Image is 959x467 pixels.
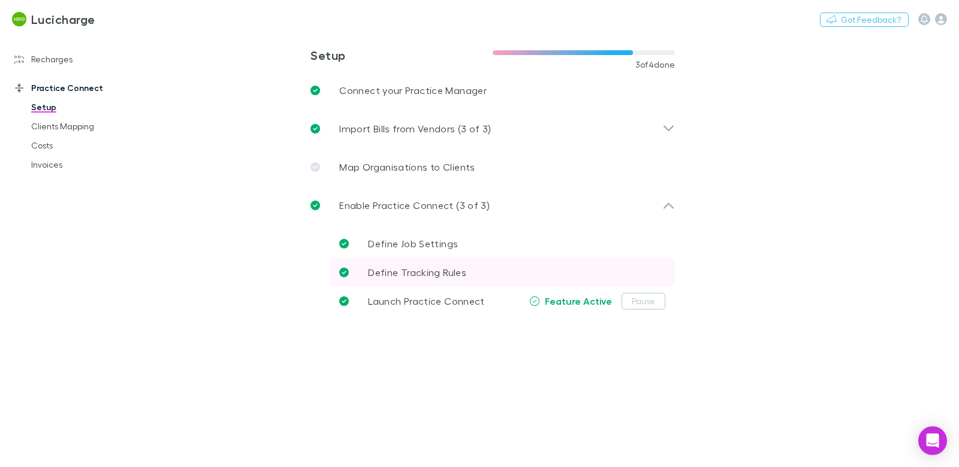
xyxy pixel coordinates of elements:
a: Recharges [2,50,149,69]
h3: Setup [310,48,493,62]
button: Pause [622,293,665,310]
a: Costs [19,136,149,155]
a: Map Organisations to Clients [301,148,684,186]
span: Define Tracking Rules [368,266,466,278]
span: Launch Practice Connect [368,295,484,307]
button: Got Feedback? [820,13,909,27]
p: Connect your Practice Manager [339,83,487,98]
a: Setup [19,98,149,117]
h3: Lucicharge [31,12,95,26]
div: Open Intercom Messenger [918,426,947,455]
img: Lucicharge's Logo [12,12,26,26]
a: Connect your Practice Manager [301,71,684,110]
p: Import Bills from Vendors (3 of 3) [339,122,491,136]
a: Lucicharge [5,5,102,34]
a: Define Job Settings [330,229,675,258]
a: Launch Practice ConnectFeature ActivePause [330,287,675,316]
div: Enable Practice Connect (3 of 3) [301,186,684,225]
span: 3 of 4 done [635,60,675,69]
a: Define Tracking Rules [330,258,675,287]
p: Enable Practice Connect (3 of 3) [339,198,490,213]
p: Map Organisations to Clients [339,160,475,174]
span: Define Job Settings [368,238,458,249]
a: Practice Connect [2,78,149,98]
div: Import Bills from Vendors (3 of 3) [301,110,684,148]
a: Invoices [19,155,149,174]
span: Feature Active [545,295,612,307]
a: Clients Mapping [19,117,149,136]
